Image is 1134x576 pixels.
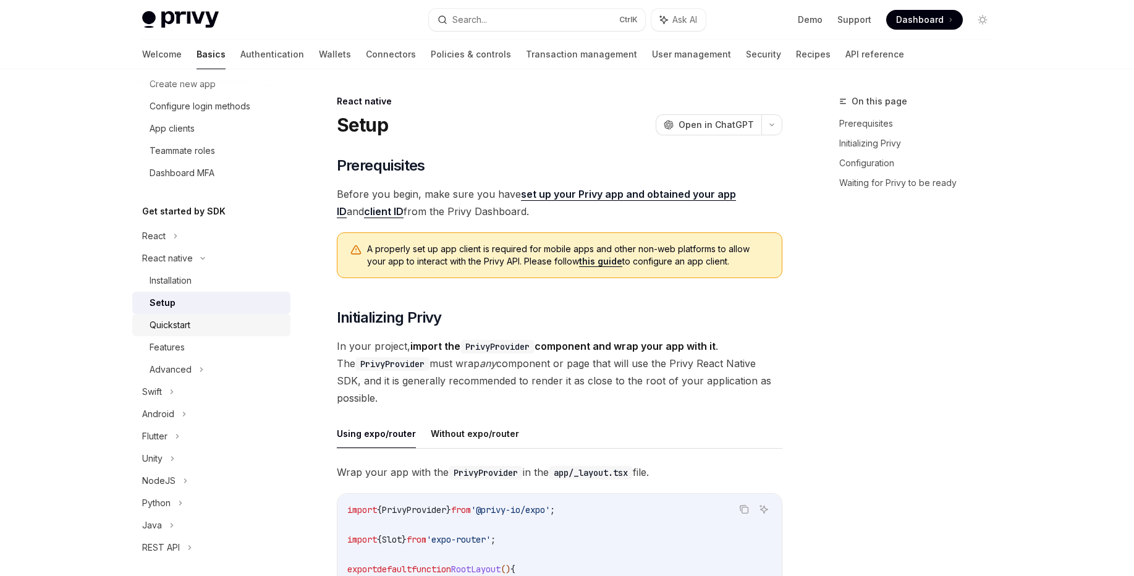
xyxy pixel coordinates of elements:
[142,451,163,466] div: Unity
[736,501,752,517] button: Copy the contents from the code block
[347,564,377,575] span: export
[798,14,823,26] a: Demo
[337,308,442,328] span: Initializing Privy
[132,269,290,292] a: Installation
[337,95,782,108] div: React native
[412,564,451,575] span: function
[142,204,226,219] h5: Get started by SDK
[756,501,772,517] button: Ask AI
[407,534,426,545] span: from
[132,292,290,314] a: Setup
[449,466,523,480] code: PrivyProvider
[350,244,362,256] svg: Warning
[402,534,407,545] span: }
[973,10,992,30] button: Toggle dark mode
[150,340,185,355] div: Features
[837,14,871,26] a: Support
[471,504,550,515] span: '@privy-io/expo'
[426,534,491,545] span: 'expo-router'
[150,362,192,377] div: Advanced
[132,140,290,162] a: Teammate roles
[132,336,290,358] a: Features
[460,340,535,354] code: PrivyProvider
[337,419,416,448] button: Using expo/router
[491,534,496,545] span: ;
[845,40,904,69] a: API reference
[526,40,637,69] a: Transaction management
[619,15,638,25] span: Ctrl K
[672,14,697,26] span: Ask AI
[366,40,416,69] a: Connectors
[651,9,706,31] button: Ask AI
[839,173,1002,193] a: Waiting for Privy to be ready
[480,357,496,370] em: any
[382,534,402,545] span: Slot
[429,9,645,31] button: Search...CtrlK
[337,464,782,481] span: Wrap your app with the in the file.
[132,314,290,336] a: Quickstart
[132,162,290,184] a: Dashboard MFA
[746,40,781,69] a: Security
[382,504,446,515] span: PrivyProvider
[796,40,831,69] a: Recipes
[446,504,451,515] span: }
[431,40,511,69] a: Policies & controls
[150,143,215,158] div: Teammate roles
[132,95,290,117] a: Configure login methods
[347,534,377,545] span: import
[377,534,382,545] span: {
[142,473,176,488] div: NodeJS
[451,504,471,515] span: from
[337,188,736,218] a: set up your Privy app and obtained your app ID
[142,11,219,28] img: light logo
[150,318,190,332] div: Quickstart
[142,518,162,533] div: Java
[839,114,1002,133] a: Prerequisites
[886,10,963,30] a: Dashboard
[652,40,731,69] a: User management
[337,337,782,407] span: In your project, . The must wrap component or page that will use the Privy React Native SDK, and ...
[451,564,501,575] span: RootLayout
[679,119,754,131] span: Open in ChatGPT
[142,40,182,69] a: Welcome
[367,243,769,268] span: A properly set up app client is required for mobile apps and other non-web platforms to allow you...
[355,357,429,371] code: PrivyProvider
[337,114,388,136] h1: Setup
[142,229,166,244] div: React
[142,407,174,421] div: Android
[337,185,782,220] span: Before you begin, make sure you have and from the Privy Dashboard.
[452,12,487,27] div: Search...
[377,504,382,515] span: {
[549,466,633,480] code: app/_layout.tsx
[839,153,1002,173] a: Configuration
[150,166,214,180] div: Dashboard MFA
[197,40,226,69] a: Basics
[364,205,404,218] a: client ID
[347,504,377,515] span: import
[150,99,250,114] div: Configure login methods
[431,419,519,448] button: Without expo/router
[132,117,290,140] a: App clients
[142,251,193,266] div: React native
[142,540,180,555] div: REST API
[337,156,425,176] span: Prerequisites
[150,273,192,288] div: Installation
[550,504,555,515] span: ;
[150,295,176,310] div: Setup
[142,496,171,510] div: Python
[240,40,304,69] a: Authentication
[510,564,515,575] span: {
[896,14,944,26] span: Dashboard
[319,40,351,69] a: Wallets
[501,564,510,575] span: ()
[656,114,761,135] button: Open in ChatGPT
[150,121,195,136] div: App clients
[410,340,716,352] strong: import the component and wrap your app with it
[142,384,162,399] div: Swift
[579,256,622,267] a: this guide
[852,94,907,109] span: On this page
[142,429,167,444] div: Flutter
[377,564,412,575] span: default
[839,133,1002,153] a: Initializing Privy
